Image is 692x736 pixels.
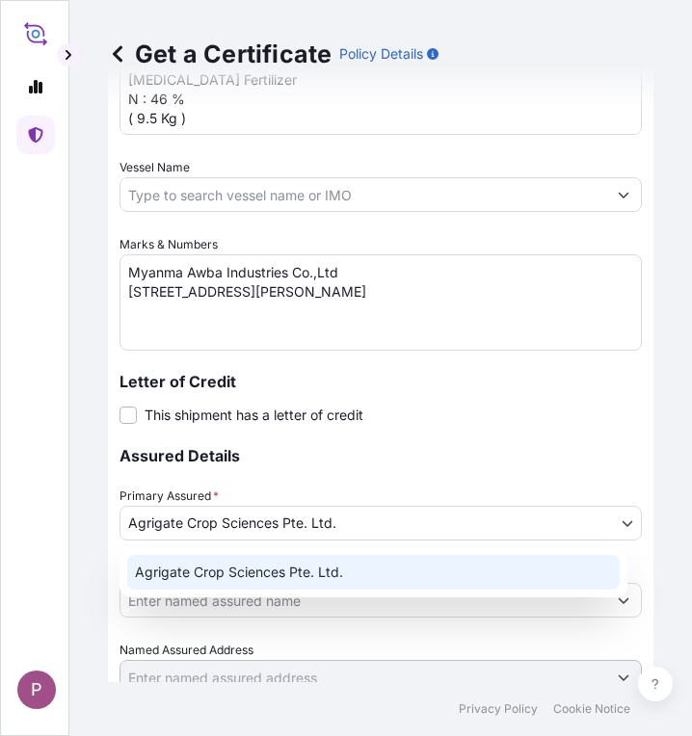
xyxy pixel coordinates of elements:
[145,406,363,425] span: This shipment has a letter of credit
[459,701,538,717] a: Privacy Policy
[120,486,219,506] span: Primary Assured
[606,660,641,695] button: Show suggestions
[120,641,253,660] label: Named Assured Address
[120,583,606,618] input: Assured Name
[120,374,642,389] p: Letter of Credit
[606,583,641,618] button: Show suggestions
[120,158,190,177] label: Vessel Name
[120,177,606,212] input: Type to search vessel name or IMO
[31,680,42,699] span: P
[128,513,336,533] span: Agrigate Crop Sciences Pte. Ltd.
[127,555,620,590] div: Agrigate Crop Sciences Pte. Ltd.
[120,660,606,695] input: Named Assured Address
[120,506,642,540] button: Agrigate Crop Sciences Pte. Ltd.
[120,448,642,463] p: Assured Details
[108,39,332,69] p: Get a Certificate
[606,177,641,212] button: Show suggestions
[339,44,423,64] p: Policy Details
[553,701,630,717] a: Cookie Notice
[120,235,218,254] label: Marks & Numbers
